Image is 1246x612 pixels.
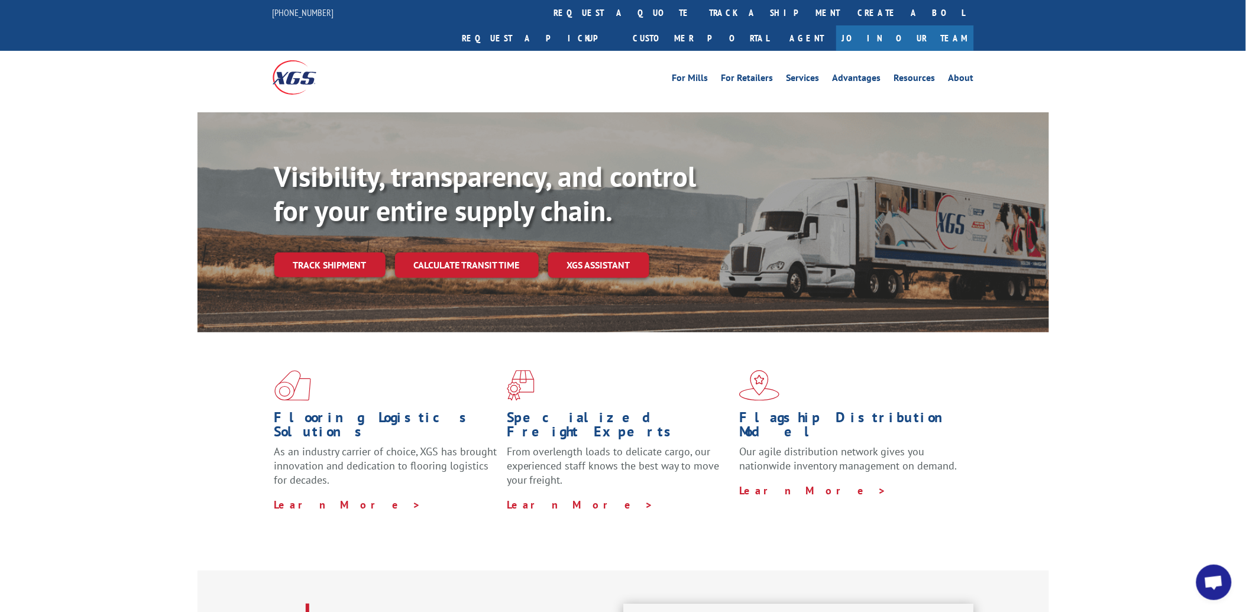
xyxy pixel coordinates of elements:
[274,498,422,511] a: Learn More >
[739,370,780,401] img: xgs-icon-flagship-distribution-model-red
[739,445,957,472] span: Our agile distribution network gives you nationwide inventory management on demand.
[507,410,730,445] h1: Specialized Freight Experts
[274,370,311,401] img: xgs-icon-total-supply-chain-intelligence-red
[274,445,497,487] span: As an industry carrier of choice, XGS has brought innovation and dedication to flooring logistics...
[721,73,774,86] a: For Retailers
[548,252,649,278] a: XGS ASSISTANT
[739,484,886,497] a: Learn More >
[778,25,836,51] a: Agent
[273,7,334,18] a: [PHONE_NUMBER]
[787,73,820,86] a: Services
[624,25,778,51] a: Customer Portal
[274,410,498,445] h1: Flooring Logistics Solutions
[454,25,624,51] a: Request a pickup
[274,252,386,277] a: Track shipment
[739,410,963,445] h1: Flagship Distribution Model
[507,498,654,511] a: Learn More >
[1196,565,1232,600] div: Open chat
[507,370,535,401] img: xgs-icon-focused-on-flooring-red
[949,73,974,86] a: About
[395,252,539,278] a: Calculate transit time
[833,73,881,86] a: Advantages
[274,158,697,229] b: Visibility, transparency, and control for your entire supply chain.
[672,73,708,86] a: For Mills
[836,25,974,51] a: Join Our Team
[507,445,730,497] p: From overlength loads to delicate cargo, our experienced staff knows the best way to move your fr...
[894,73,936,86] a: Resources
